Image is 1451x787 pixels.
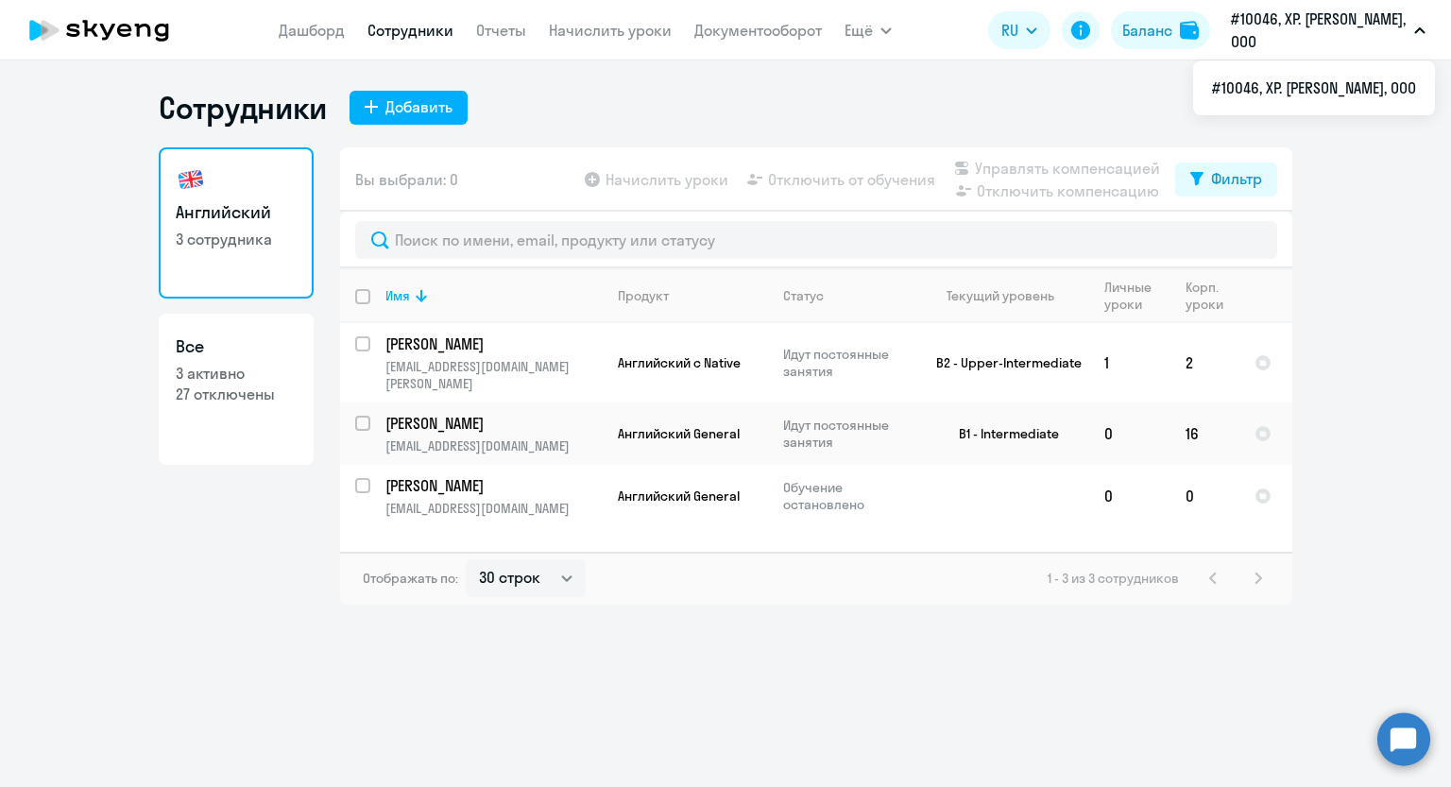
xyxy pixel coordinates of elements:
span: Ещё [845,19,873,42]
span: Английский General [618,425,740,442]
p: 3 активно [176,363,297,384]
span: RU [1001,19,1018,42]
button: Добавить [350,91,468,125]
img: english [176,164,206,195]
p: 27 отключены [176,384,297,404]
div: Продукт [618,287,669,304]
a: Сотрудники [367,21,453,40]
p: #10046, ХР. [PERSON_NAME], ООО [1231,8,1407,53]
p: [EMAIL_ADDRESS][DOMAIN_NAME] [385,500,602,517]
button: RU [988,11,1050,49]
input: Поиск по имени, email, продукту или статусу [355,221,1277,259]
a: Документооборот [694,21,822,40]
div: Текущий уровень [947,287,1054,304]
p: [PERSON_NAME] [385,475,599,496]
td: 0 [1089,402,1170,465]
a: Отчеты [476,21,526,40]
div: Статус [783,287,913,304]
a: Все3 активно27 отключены [159,314,314,465]
td: 1 [1089,323,1170,402]
a: Английский3 сотрудника [159,147,314,299]
td: 0 [1089,465,1170,527]
a: [PERSON_NAME] [385,413,602,434]
td: 2 [1170,323,1239,402]
button: #10046, ХР. [PERSON_NAME], ООО [1221,8,1435,53]
div: Имя [385,287,602,304]
div: Корп. уроки [1186,279,1238,313]
div: Личные уроки [1104,279,1157,313]
p: 3 сотрудника [176,229,297,249]
div: Имя [385,287,410,304]
a: [PERSON_NAME] [385,334,602,354]
td: 0 [1170,465,1239,527]
div: Статус [783,287,824,304]
div: Фильтр [1211,167,1262,190]
div: Добавить [385,95,452,118]
ul: Ещё [1193,60,1435,115]
h3: Все [176,334,297,359]
div: Баланс [1122,19,1172,42]
button: Ещё [845,11,892,49]
img: balance [1180,21,1199,40]
span: Английский General [618,488,740,505]
td: 16 [1170,402,1239,465]
div: Продукт [618,287,767,304]
a: Начислить уроки [549,21,672,40]
span: Английский с Native [618,354,741,371]
button: Балансbalance [1111,11,1210,49]
p: Идут постоянные занятия [783,417,913,451]
div: Личные уроки [1104,279,1169,313]
span: Вы выбрали: 0 [355,168,458,191]
p: Обучение остановлено [783,479,913,513]
span: 1 - 3 из 3 сотрудников [1048,570,1179,587]
p: [EMAIL_ADDRESS][DOMAIN_NAME][PERSON_NAME] [385,358,602,392]
h3: Английский [176,200,297,225]
p: [PERSON_NAME] [385,413,599,434]
td: B1 - Intermediate [913,402,1089,465]
td: B2 - Upper-Intermediate [913,323,1089,402]
div: Текущий уровень [929,287,1088,304]
div: Корп. уроки [1186,279,1226,313]
h1: Сотрудники [159,89,327,127]
span: Отображать по: [363,570,458,587]
p: Идут постоянные занятия [783,346,913,380]
a: Дашборд [279,21,345,40]
p: [PERSON_NAME] [385,334,599,354]
button: Фильтр [1175,163,1277,197]
a: [PERSON_NAME] [385,475,602,496]
p: [EMAIL_ADDRESS][DOMAIN_NAME] [385,437,602,454]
